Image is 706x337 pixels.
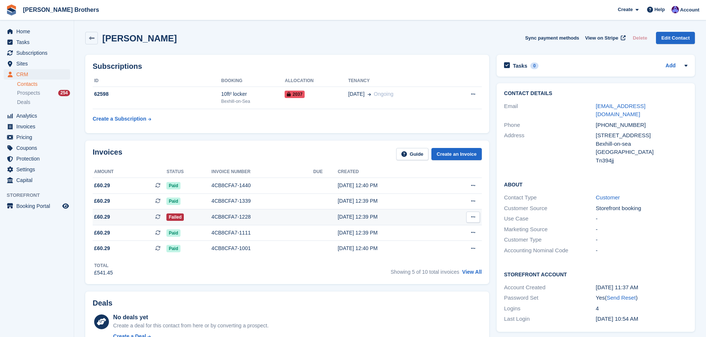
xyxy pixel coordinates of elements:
[4,132,70,142] a: menu
[596,304,687,313] div: 4
[672,6,679,13] img: Becca Clark
[4,37,70,47] a: menu
[16,111,61,121] span: Analytics
[504,131,596,165] div: Address
[17,89,70,97] a: Prospects 254
[93,90,221,98] div: 62598
[596,294,687,302] div: Yes
[596,225,687,234] div: -
[16,164,61,175] span: Settings
[4,111,70,121] a: menu
[20,4,102,16] a: [PERSON_NAME] Brothers
[4,48,70,58] a: menu
[16,154,61,164] span: Protection
[16,37,61,47] span: Tasks
[504,225,596,234] div: Marketing Source
[16,69,61,80] span: CRM
[94,213,110,221] span: £60.29
[4,121,70,132] a: menu
[504,236,596,244] div: Customer Type
[666,62,676,70] a: Add
[4,58,70,69] a: menu
[16,58,61,69] span: Sites
[348,90,365,98] span: [DATE]
[221,90,285,98] div: 10ft² locker
[93,148,122,160] h2: Invoices
[338,245,441,252] div: [DATE] 12:40 PM
[221,98,285,105] div: Bexhill-on-Sea
[221,75,285,87] th: Booking
[596,148,687,156] div: [GEOGRAPHIC_DATA]
[596,156,687,165] div: Tn394jj
[166,213,184,221] span: Failed
[166,245,180,252] span: Paid
[618,6,633,13] span: Create
[504,121,596,129] div: Phone
[504,204,596,213] div: Customer Source
[596,236,687,244] div: -
[6,4,17,16] img: stora-icon-8386f47178a22dfd0bd8f6a31ec36ba5ce8667c1dd55bd0f319d3a0aa187defe.svg
[94,262,113,269] div: Total
[596,215,687,223] div: -
[16,132,61,142] span: Pricing
[513,63,527,69] h2: Tasks
[596,140,687,148] div: Bexhill-on-sea
[212,245,314,252] div: 4CB8CFA7-1001
[166,182,180,189] span: Paid
[530,63,539,69] div: 0
[93,115,146,123] div: Create a Subscription
[313,166,338,178] th: Due
[596,121,687,129] div: [PHONE_NUMBER]
[166,229,180,237] span: Paid
[585,34,618,42] span: View on Stripe
[4,69,70,80] a: menu
[16,143,61,153] span: Coupons
[61,202,70,210] a: Preview store
[212,182,314,189] div: 4CB8CFA7-1440
[93,62,482,71] h2: Subscriptions
[504,102,596,119] div: Email
[4,201,70,211] a: menu
[654,6,665,13] span: Help
[504,193,596,202] div: Contact Type
[596,316,639,322] time: 2024-12-20 10:54:07 UTC
[93,166,166,178] th: Amount
[596,283,687,292] div: [DATE] 11:37 AM
[504,304,596,313] div: Logins
[596,246,687,255] div: -
[212,229,314,237] div: 4CB8CFA7-1111
[113,313,268,322] div: No deals yet
[348,75,448,87] th: Tenancy
[113,322,268,330] div: Create a deal for this contact from here or by converting a prospect.
[285,91,305,98] span: 2037
[596,103,646,118] a: [EMAIL_ADDRESS][DOMAIN_NAME]
[525,32,579,44] button: Sync payment methods
[4,26,70,37] a: menu
[504,91,687,97] h2: Contact Details
[596,204,687,213] div: Storefront booking
[582,32,627,44] a: View on Stripe
[17,90,40,97] span: Prospects
[391,269,459,275] span: Showing 5 of 10 total invoices
[212,197,314,205] div: 4CB8CFA7-1339
[102,33,177,43] h2: [PERSON_NAME]
[596,194,620,200] a: Customer
[680,6,699,14] span: Account
[16,201,61,211] span: Booking Portal
[504,215,596,223] div: Use Case
[4,154,70,164] a: menu
[7,192,74,199] span: Storefront
[17,81,70,88] a: Contacts
[94,197,110,205] span: £60.29
[94,269,113,277] div: £541.45
[4,175,70,185] a: menu
[94,229,110,237] span: £60.29
[396,148,429,160] a: Guide
[504,315,596,323] div: Last Login
[462,269,482,275] a: View All
[58,90,70,96] div: 254
[166,198,180,205] span: Paid
[596,131,687,140] div: [STREET_ADDRESS]
[93,75,221,87] th: ID
[338,197,441,205] div: [DATE] 12:39 PM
